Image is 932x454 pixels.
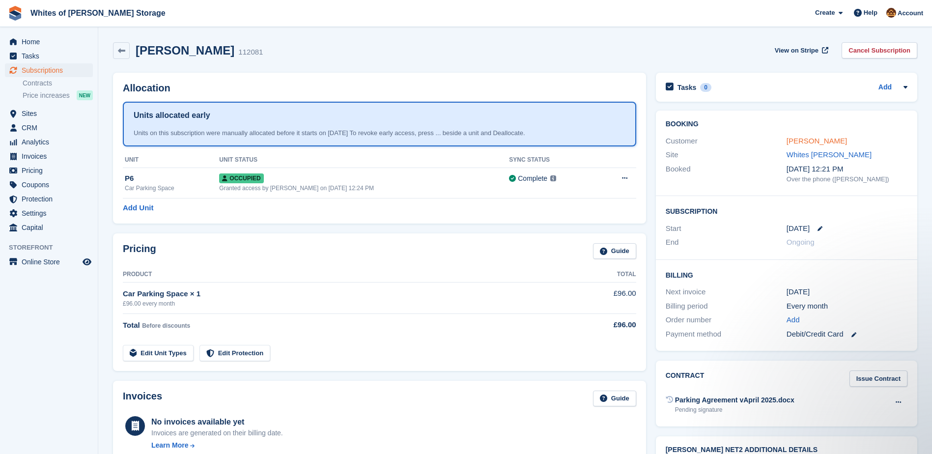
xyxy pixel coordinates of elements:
span: Help [864,8,877,18]
div: Customer [666,136,787,147]
a: Preview store [81,256,93,268]
a: menu [5,206,93,220]
span: CRM [22,121,81,135]
div: P6 [125,173,219,184]
div: Units on this subscription were manually allocated before it starts on [DATE] To revoke early acc... [134,128,625,138]
div: Parking Agreement vApril 2025.docx [675,395,794,405]
h2: [PERSON_NAME] [136,44,234,57]
span: Online Store [22,255,81,269]
span: Price increases [23,91,70,100]
a: Cancel Subscription [842,42,917,58]
span: Ongoing [787,238,815,246]
a: Whites [PERSON_NAME] [787,150,872,159]
div: Payment method [666,329,787,340]
h2: Contract [666,370,705,387]
a: Learn More [151,440,283,451]
a: Add [878,82,892,93]
h1: Units allocated early [134,110,210,121]
h2: Booking [666,120,907,128]
a: menu [5,149,93,163]
div: Car Parking Space × 1 [123,288,568,300]
a: Whites of [PERSON_NAME] Storage [27,5,169,21]
div: Billing period [666,301,787,312]
a: menu [5,135,93,149]
a: View on Stripe [771,42,830,58]
a: Guide [593,391,636,407]
div: [DATE] [787,286,907,298]
div: Complete [518,173,547,184]
span: Tasks [22,49,81,63]
time: 2025-10-04 00:00:00 UTC [787,223,810,234]
a: menu [5,107,93,120]
a: Guide [593,243,636,259]
img: icon-info-grey-7440780725fd019a000dd9b08b2336e03edf1995a4989e88bcd33f0948082b44.svg [550,175,556,181]
div: [DATE] 12:21 PM [787,164,907,175]
span: Total [123,321,140,329]
span: Invoices [22,149,81,163]
td: £96.00 [568,283,636,313]
span: Occupied [219,173,263,183]
span: Sites [22,107,81,120]
span: Analytics [22,135,81,149]
span: Account [898,8,923,18]
span: Create [815,8,835,18]
th: Total [568,267,636,283]
span: Settings [22,206,81,220]
a: [PERSON_NAME] [787,137,847,145]
a: Contracts [23,79,93,88]
div: 0 [700,83,711,92]
h2: Subscription [666,206,907,216]
div: Learn More [151,440,188,451]
a: menu [5,63,93,77]
div: Next invoice [666,286,787,298]
a: menu [5,49,93,63]
div: No invoices available yet [151,416,283,428]
div: Granted access by [PERSON_NAME] on [DATE] 12:24 PM [219,184,509,193]
a: Add [787,314,800,326]
div: £96.00 every month [123,299,568,308]
div: Car Parking Space [125,184,219,193]
th: Unit Status [219,152,509,168]
span: View on Stripe [775,46,819,56]
a: menu [5,255,93,269]
div: 112081 [238,47,263,58]
th: Product [123,267,568,283]
div: NEW [77,90,93,100]
span: Before discounts [142,322,190,329]
div: Invoices are generated on their billing date. [151,428,283,438]
a: Add Unit [123,202,153,214]
a: Edit Protection [199,345,270,361]
span: Subscriptions [22,63,81,77]
a: Price increases NEW [23,90,93,101]
th: Sync Status [509,152,597,168]
a: menu [5,35,93,49]
h2: Tasks [678,83,697,92]
div: Booked [666,164,787,184]
div: Start [666,223,787,234]
a: menu [5,221,93,234]
h2: Billing [666,270,907,280]
h2: Invoices [123,391,162,407]
h2: Allocation [123,83,636,94]
div: £96.00 [568,319,636,331]
a: menu [5,178,93,192]
a: Edit Unit Types [123,345,194,361]
span: Pricing [22,164,81,177]
a: menu [5,192,93,206]
a: Issue Contract [849,370,907,387]
span: Capital [22,221,81,234]
div: End [666,237,787,248]
span: Coupons [22,178,81,192]
span: Home [22,35,81,49]
a: menu [5,164,93,177]
div: Debit/Credit Card [787,329,907,340]
span: Storefront [9,243,98,253]
div: Order number [666,314,787,326]
img: Eddie White [886,8,896,18]
a: menu [5,121,93,135]
div: Site [666,149,787,161]
div: Over the phone ([PERSON_NAME]) [787,174,907,184]
h2: [PERSON_NAME] Net2 Additional Details [666,446,907,454]
img: stora-icon-8386f47178a22dfd0bd8f6a31ec36ba5ce8667c1dd55bd0f319d3a0aa187defe.svg [8,6,23,21]
h2: Pricing [123,243,156,259]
